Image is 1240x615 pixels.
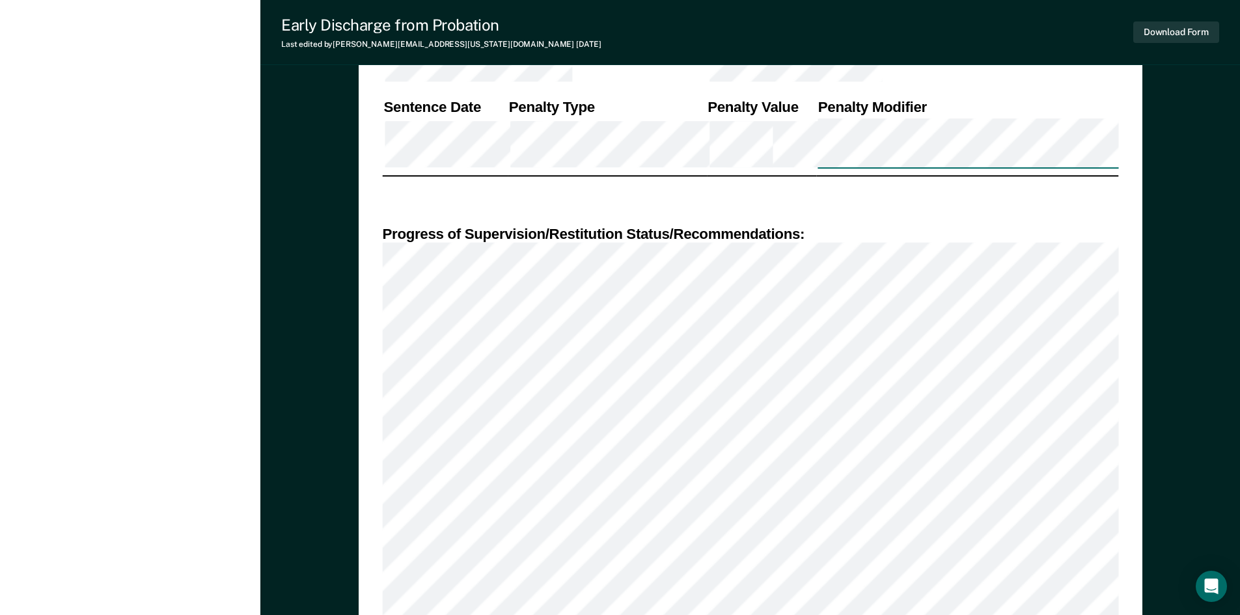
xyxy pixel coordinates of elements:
span: [DATE] [576,40,601,49]
div: Last edited by [PERSON_NAME][EMAIL_ADDRESS][US_STATE][DOMAIN_NAME] [281,40,601,49]
div: Progress of Supervision/Restitution Status/Recommendations: [382,224,1118,243]
div: Early Discharge from Probation [281,16,601,34]
th: Penalty Modifier [816,98,1118,117]
th: Penalty Type [507,98,706,117]
div: Open Intercom Messenger [1196,571,1227,602]
th: Penalty Value [706,98,817,117]
th: Sentence Date [382,98,507,117]
button: Download Form [1133,21,1219,43]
